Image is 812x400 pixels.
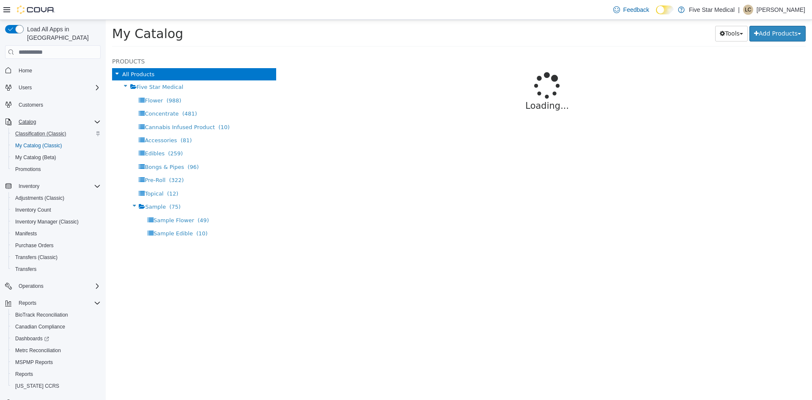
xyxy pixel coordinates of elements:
button: Add Products [644,6,700,22]
button: Metrc Reconciliation [8,345,104,356]
span: (12) [61,171,73,177]
span: (75) [63,184,75,190]
span: (10) [112,104,124,110]
span: Catalog [19,119,36,125]
span: (10) [91,210,102,217]
a: Promotions [12,164,44,174]
a: Adjustments (Classic) [12,193,68,203]
span: Metrc Reconciliation [12,345,101,356]
a: My Catalog (Beta) [12,152,60,163]
span: Edibles [39,130,59,137]
span: Inventory Count [15,207,51,213]
span: Inventory Count [12,205,101,215]
button: Inventory Count [8,204,104,216]
span: (96) [82,144,93,150]
a: Reports [12,369,36,379]
span: Manifests [12,229,101,239]
span: Sample Edible [48,210,87,217]
span: Transfers [15,266,36,273]
span: Inventory [15,181,101,191]
p: Five Star Medical [689,5,735,15]
button: Users [2,82,104,94]
span: Home [19,67,32,74]
span: BioTrack Reconciliation [15,312,68,318]
button: Tools [609,6,642,22]
button: Canadian Compliance [8,321,104,333]
button: Operations [15,281,47,291]
span: Users [15,83,101,93]
p: Loading... [208,80,675,93]
span: Load All Apps in [GEOGRAPHIC_DATA] [24,25,101,42]
button: My Catalog (Classic) [8,140,104,152]
span: Feedback [623,6,649,14]
span: Adjustments (Classic) [15,195,64,201]
span: (49) [92,197,103,204]
a: My Catalog (Classic) [12,141,66,151]
span: (81) [75,117,86,124]
a: Transfers (Classic) [12,252,61,262]
span: BioTrack Reconciliation [12,310,101,320]
span: [US_STATE] CCRS [15,383,59,389]
button: Transfers [8,263,104,275]
span: Transfers (Classic) [12,252,101,262]
span: LC [745,5,751,15]
button: Operations [2,280,104,292]
span: Canadian Compliance [15,323,65,330]
span: My Catalog (Classic) [12,141,101,151]
span: MSPMP Reports [12,357,101,367]
button: My Catalog (Beta) [8,152,104,163]
a: Purchase Orders [12,240,57,251]
h5: Products [6,36,170,47]
span: (988) [61,77,76,84]
span: Reports [12,369,101,379]
button: Inventory Manager (Classic) [8,216,104,228]
span: Promotions [12,164,101,174]
button: Inventory [15,181,43,191]
button: Reports [15,298,40,308]
span: Bongs & Pipes [39,144,78,150]
span: My Catalog (Beta) [12,152,101,163]
button: [US_STATE] CCRS [8,380,104,392]
button: Transfers (Classic) [8,251,104,263]
img: Cova [17,6,55,14]
span: Topical [39,171,58,177]
span: Classification (Classic) [12,129,101,139]
a: [US_STATE] CCRS [12,381,63,391]
span: Reports [15,298,101,308]
button: Home [2,64,104,76]
span: All Products [16,51,49,58]
span: Dashboards [12,334,101,344]
span: My Catalog [6,6,77,21]
span: My Catalog (Beta) [15,154,56,161]
span: Concentrate [39,91,73,97]
a: Manifests [12,229,40,239]
a: Dashboards [12,334,52,344]
span: Home [15,65,101,75]
span: Operations [15,281,101,291]
span: Flower [39,77,57,84]
span: Sample Flower [48,197,88,204]
span: (322) [63,157,78,163]
p: | [738,5,740,15]
span: Transfers [12,264,101,274]
button: Promotions [8,163,104,175]
input: Dark Mode [656,6,674,14]
span: (481) [77,91,91,97]
span: Purchase Orders [15,242,54,249]
span: Inventory Manager (Classic) [12,217,101,227]
button: Users [15,83,35,93]
span: Pre-Roll [39,157,60,163]
a: Inventory Manager (Classic) [12,217,82,227]
span: Classification (Classic) [15,130,66,137]
span: Purchase Orders [12,240,101,251]
span: Users [19,84,32,91]
span: (259) [62,130,77,137]
button: MSPMP Reports [8,356,104,368]
a: Home [15,66,36,76]
a: Customers [15,100,47,110]
button: Manifests [8,228,104,240]
button: Reports [8,368,104,380]
span: Promotions [15,166,41,173]
span: Reports [15,371,33,378]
